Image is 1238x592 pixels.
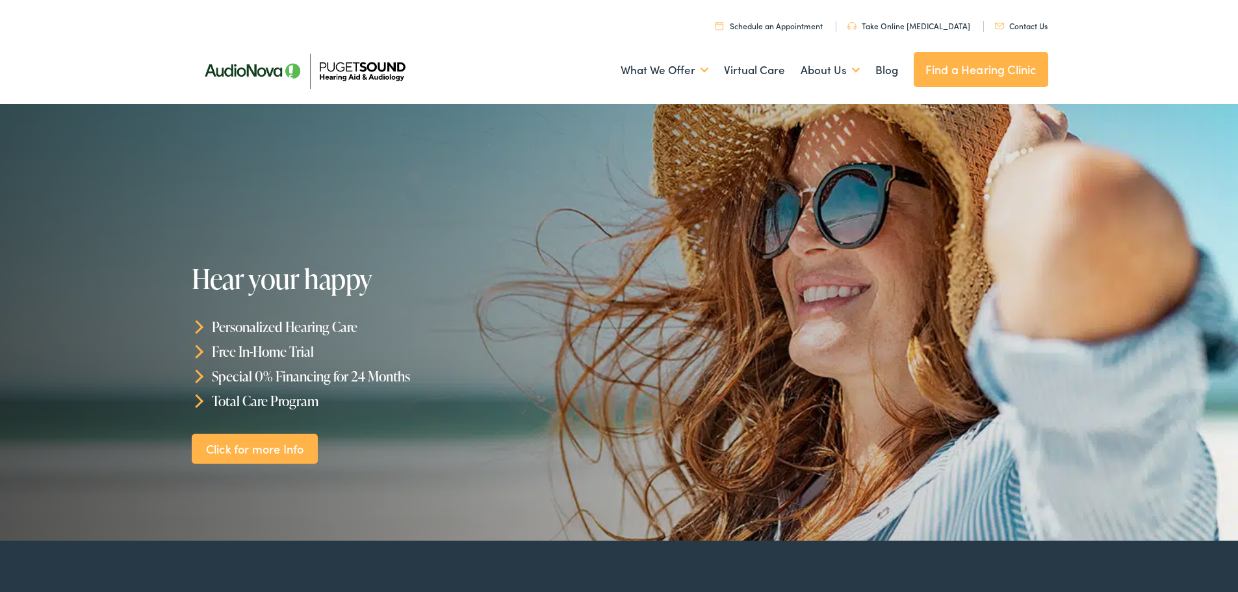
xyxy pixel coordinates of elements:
[847,20,970,31] a: Take Online [MEDICAL_DATA]
[875,46,898,94] a: Blog
[192,364,625,389] li: Special 0% Financing for 24 Months
[847,22,857,30] img: utility icon
[192,433,318,464] a: Click for more Info
[716,20,823,31] a: Schedule an Appointment
[724,46,785,94] a: Virtual Care
[192,339,625,364] li: Free In-Home Trial
[914,52,1048,87] a: Find a Hearing Clinic
[995,20,1048,31] a: Contact Us
[192,264,587,294] h1: Hear your happy
[192,315,625,339] li: Personalized Hearing Care
[995,23,1004,29] img: utility icon
[621,46,708,94] a: What We Offer
[801,46,860,94] a: About Us
[716,21,723,30] img: utility icon
[192,388,625,413] li: Total Care Program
